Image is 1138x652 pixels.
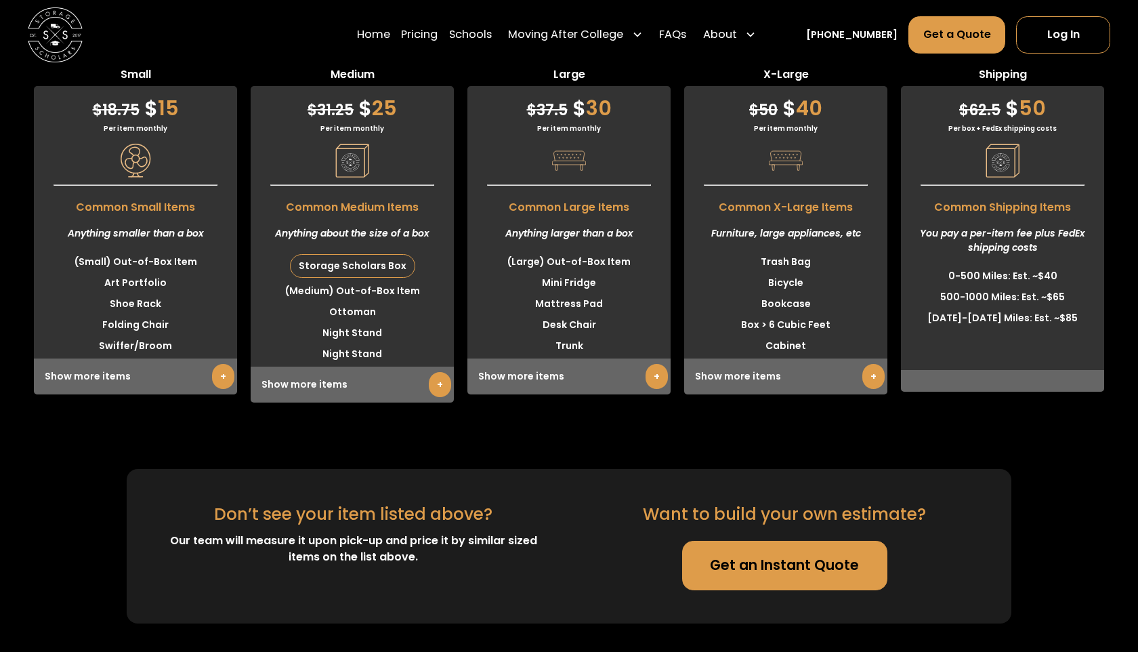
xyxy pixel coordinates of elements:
span: 18.75 [93,100,140,121]
span: Common Medium Items [251,192,454,216]
span: $ [782,94,796,123]
span: Small [34,66,237,86]
a: Get a Quote [908,16,1005,54]
li: (Large) Out-of-Box Item [467,251,671,272]
div: Per item monthly [684,123,887,134]
span: $ [527,100,536,121]
div: Anything about the size of a box [251,216,454,251]
li: Night Stand [251,344,454,365]
li: Mattress Pad [467,293,671,314]
div: Anything smaller than a box [34,216,237,251]
span: Shipping [901,66,1104,86]
li: Art Portfolio [34,272,237,293]
li: (Small) Out-of-Box Item [34,251,237,272]
li: Trash Bag [684,251,887,272]
li: Shoe Rack [34,293,237,314]
span: 31.25 [308,100,354,121]
div: Our team will measure it upon pick-up and price it by similar sized items on the list above. [160,533,547,565]
a: Home [357,15,390,54]
span: $ [749,100,759,121]
div: Moving After College [508,26,623,43]
div: Show more items [251,367,454,403]
a: [PHONE_NUMBER] [806,27,898,41]
a: Log In [1016,16,1110,54]
li: Bicycle [684,272,887,293]
span: Medium [251,66,454,86]
div: Don’t see your item listed above? [214,502,492,527]
span: 62.5 [959,100,1000,121]
div: Want to build your own estimate? [643,502,926,527]
div: Show more items [684,359,887,394]
div: 40 [684,86,887,123]
div: 25 [251,86,454,123]
span: $ [959,100,969,121]
li: Cabinet [684,335,887,356]
li: Swiffer/Broom [34,335,237,356]
div: Per item monthly [34,123,237,134]
li: Desk Chair [467,314,671,335]
img: Pricing Category Icon [552,144,586,178]
div: Storage Scholars Box [291,255,415,277]
div: About [703,26,737,43]
li: Night Stand [251,323,454,344]
span: 37.5 [527,100,568,121]
a: Schools [449,15,492,54]
div: 50 [901,86,1104,123]
a: + [212,364,234,389]
span: $ [144,94,158,123]
a: + [429,372,451,397]
div: 15 [34,86,237,123]
span: $ [572,94,586,123]
span: Common Small Items [34,192,237,216]
span: X-Large [684,66,887,86]
img: Storage Scholars main logo [28,7,83,62]
img: Pricing Category Icon [119,144,152,178]
div: Show more items [467,359,671,394]
img: Pricing Category Icon [335,144,369,178]
li: [DATE]-[DATE] Miles: Est. ~$85 [901,308,1104,329]
li: Box > 6 Cubic Feet [684,314,887,335]
li: Mini Fridge [467,272,671,293]
img: Pricing Category Icon [986,144,1019,178]
div: Per box + FedEx shipping costs [901,123,1104,134]
li: Folding Chair [34,314,237,335]
span: $ [308,100,317,121]
a: Get an Instant Quote [682,541,888,590]
span: $ [358,94,372,123]
li: 0-500 Miles: Est. ~$40 [901,266,1104,287]
span: $ [93,100,102,121]
span: Large [467,66,671,86]
div: About [698,15,762,54]
a: Pricing [401,15,438,54]
li: Ottoman [251,302,454,323]
span: Common Large Items [467,192,671,216]
li: 500-1000 Miles: Est. ~$65 [901,287,1104,308]
div: Anything larger than a box [467,216,671,251]
a: + [646,364,668,389]
div: Furniture, large appliances, etc [684,216,887,251]
div: Per item monthly [467,123,671,134]
div: Per item monthly [251,123,454,134]
span: $ [1005,94,1019,123]
img: Pricing Category Icon [769,144,803,178]
div: Show more items [34,359,237,394]
span: Common Shipping Items [901,192,1104,216]
li: Trunk [467,335,671,356]
span: 50 [749,100,778,121]
div: Moving After College [503,15,648,54]
a: FAQs [659,15,686,54]
li: (Medium) Out-of-Box Item [251,281,454,302]
div: You pay a per-item fee plus FedEx shipping costs [901,216,1104,266]
span: Common X-Large Items [684,192,887,216]
div: 30 [467,86,671,123]
a: + [862,364,885,389]
li: Bookcase [684,293,887,314]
